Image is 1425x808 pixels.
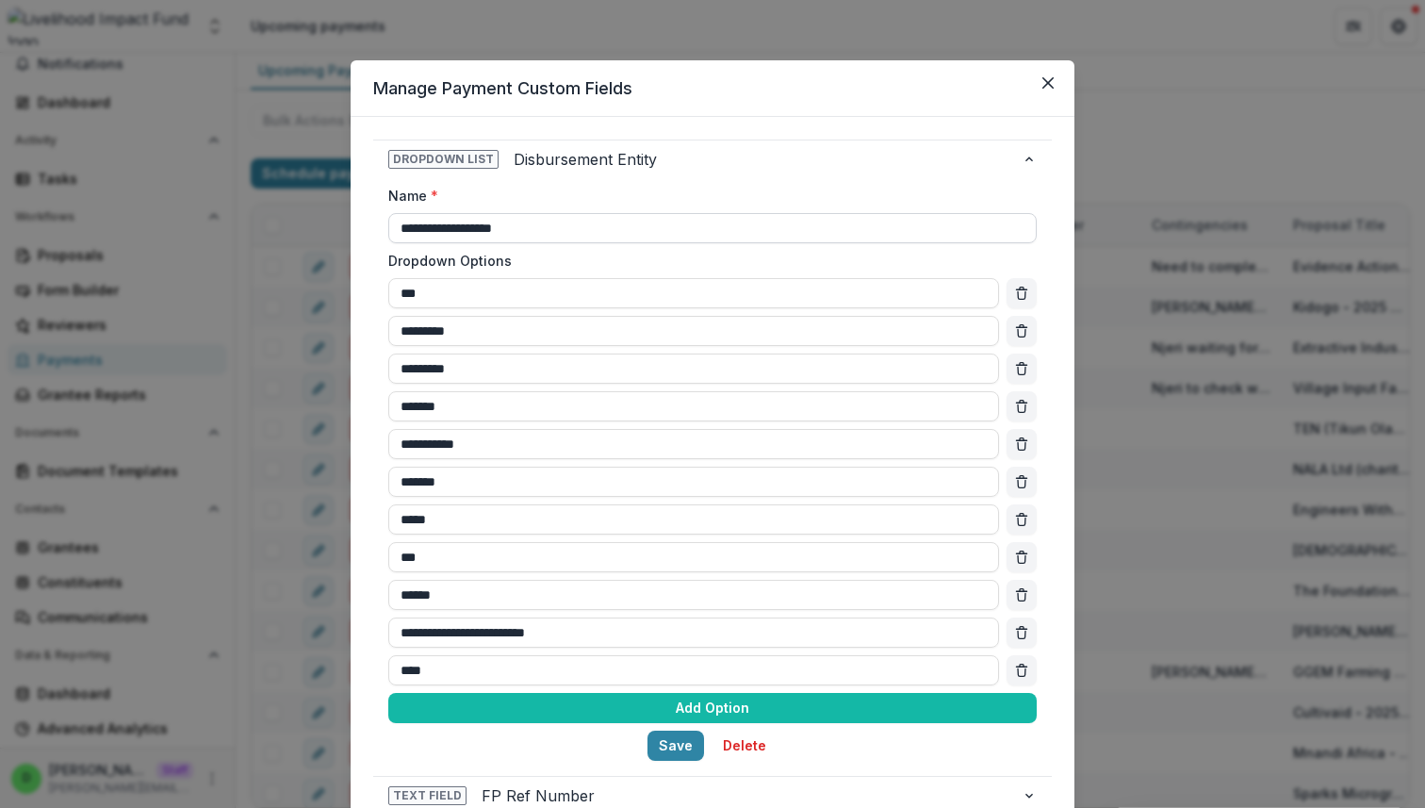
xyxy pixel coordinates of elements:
button: Close [1033,68,1063,98]
button: Add Option [388,693,1037,723]
button: Remove option [1007,655,1037,685]
button: Remove option [1007,467,1037,497]
div: Dropdown ListDisbursement Entity [373,178,1052,776]
span: Text Field [388,786,467,805]
button: Save [647,731,704,761]
button: Dropdown ListDisbursement Entity [373,140,1052,178]
button: Delete [712,731,778,761]
span: Disbursement Entity [514,148,1007,171]
button: Remove option [1007,580,1037,610]
label: Name [388,186,1025,206]
label: Dropdown Options [388,251,1025,271]
button: Remove option [1007,316,1037,346]
button: Remove option [1007,429,1037,459]
button: Remove option [1007,504,1037,535]
button: Remove option [1007,278,1037,308]
button: Remove option [1007,618,1037,648]
header: Manage Payment Custom Fields [351,60,1074,117]
button: Remove option [1007,354,1037,384]
button: Remove option [1007,391,1037,421]
span: FP Ref Number [482,784,1007,807]
button: Remove option [1007,542,1037,572]
span: Dropdown List [388,150,499,169]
